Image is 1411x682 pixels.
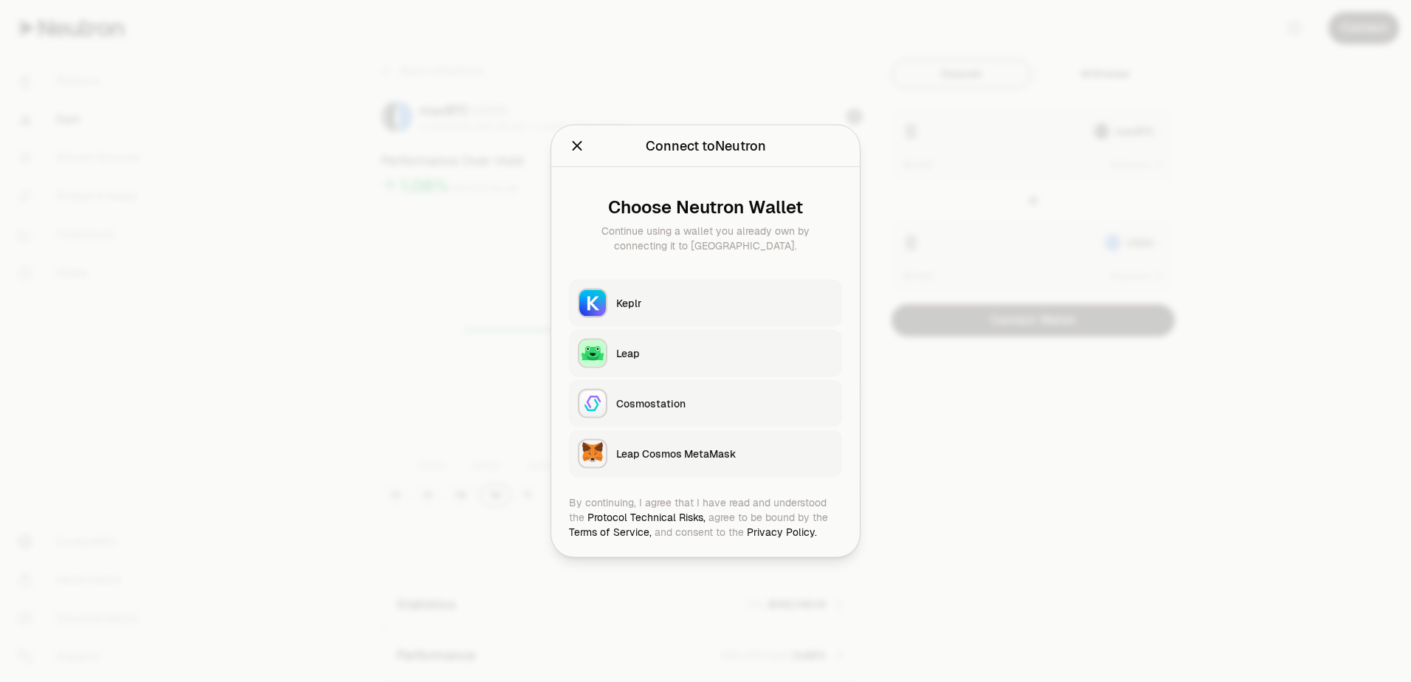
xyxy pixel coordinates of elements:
[579,390,606,417] img: Cosmostation
[569,526,652,539] a: Terms of Service,
[616,396,833,411] div: Cosmostation
[646,136,766,156] div: Connect to Neutron
[569,495,842,540] div: By continuing, I agree that I have read and understood the agree to be bound by the and consent t...
[569,136,585,156] button: Close
[579,441,606,467] img: Leap Cosmos MetaMask
[616,296,833,311] div: Keplr
[581,224,830,253] div: Continue using a wallet you already own by connecting it to [GEOGRAPHIC_DATA].
[579,290,606,317] img: Keplr
[587,511,705,524] a: Protocol Technical Risks,
[579,340,606,367] img: Leap
[569,330,842,377] button: LeapLeap
[747,526,817,539] a: Privacy Policy.
[616,447,833,461] div: Leap Cosmos MetaMask
[569,280,842,327] button: KeplrKeplr
[569,430,842,478] button: Leap Cosmos MetaMaskLeap Cosmos MetaMask
[581,197,830,218] div: Choose Neutron Wallet
[616,346,833,361] div: Leap
[569,380,842,427] button: CosmostationCosmostation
